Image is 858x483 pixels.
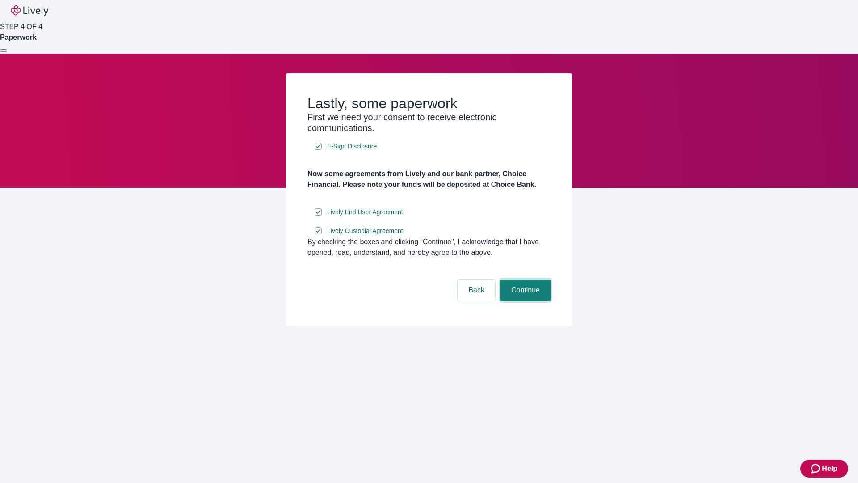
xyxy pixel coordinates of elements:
h3: First we need your consent to receive electronic communications. [307,112,551,133]
span: Lively Custodial Agreement [327,226,403,236]
svg: Zendesk support icon [811,463,822,474]
button: Continue [500,280,551,301]
h2: Lastly, some paperwork [307,95,551,112]
span: E-Sign Disclosure [327,142,377,151]
a: e-sign disclosure document [325,207,405,218]
span: Help [822,463,837,474]
button: Back [458,280,495,301]
div: By checking the boxes and clicking “Continue", I acknowledge that I have opened, read, understand... [307,237,551,258]
span: Lively End User Agreement [327,208,403,217]
h4: Now some agreements from Lively and our bank partner, Choice Financial. Please note your funds wi... [307,169,551,190]
button: Zendesk support iconHelp [800,460,848,478]
a: e-sign disclosure document [325,225,405,237]
a: e-sign disclosure document [325,141,379,152]
img: Lively [11,5,48,16]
